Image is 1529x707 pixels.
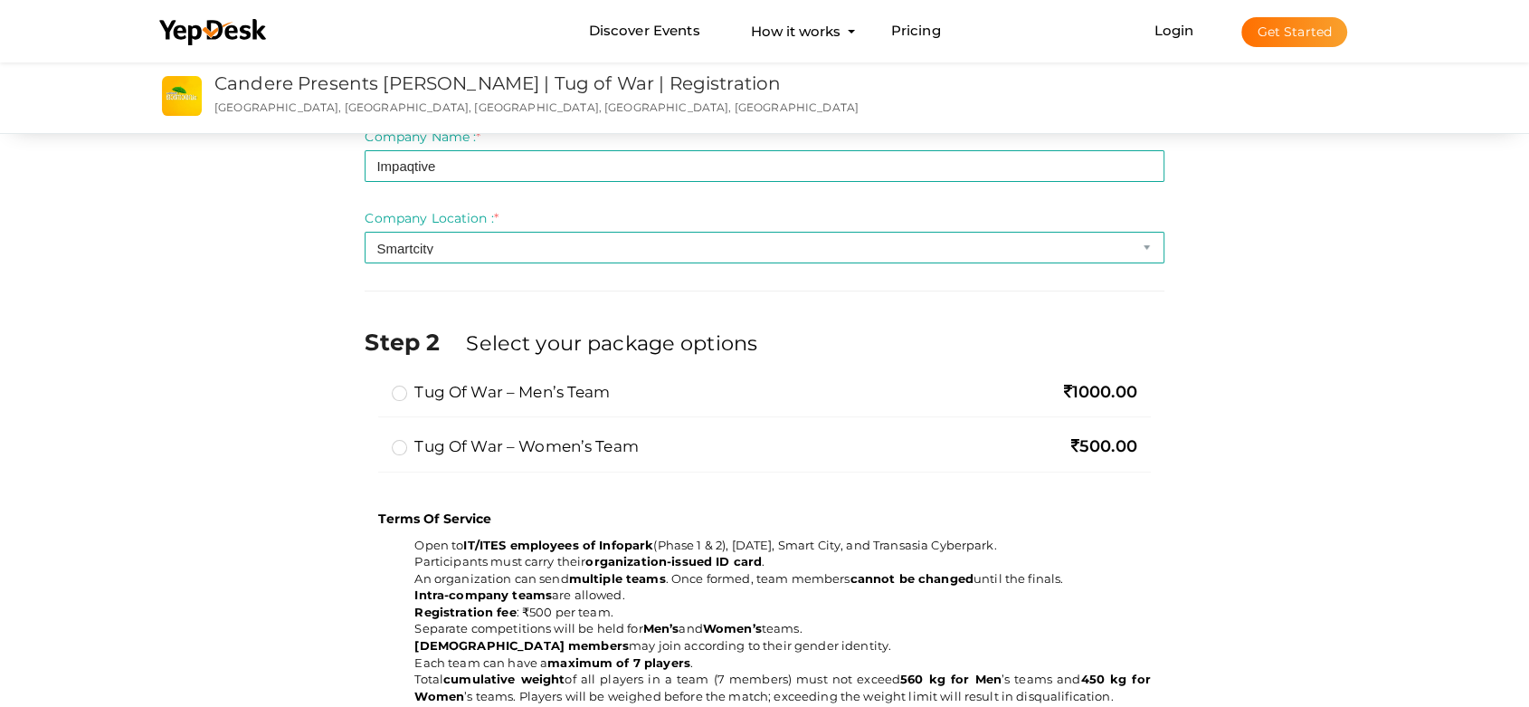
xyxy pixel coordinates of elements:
[1071,436,1137,456] span: 500.00
[414,605,613,619] span: : ₹500 per team.
[463,538,653,552] b: IT/ITES employees of Infopark
[365,326,462,358] label: Step 2
[703,621,762,635] b: Women’s
[392,435,639,457] label: Tug of War – Women’s Team
[214,72,781,94] a: Candere Presents [PERSON_NAME] | Tug of War | Registration
[414,638,891,653] span: may join according to their gender identity.
[365,128,480,146] label: Company Name :
[1154,22,1194,39] a: Login
[850,571,973,586] b: cannot be changed
[443,672,565,686] b: cumulative weight
[414,672,1150,703] b: 450 kg for Women
[414,538,996,552] span: Open to (Phase 1 & 2), [DATE], Smart City, and Transasia Cyberpark.
[414,588,624,602] span: are allowed.
[162,76,202,116] img: 0C2H5NAW_small.jpeg
[414,571,1063,586] span: An organization can send . Once formed, team members until the finals.
[392,381,610,403] label: Tug of War – Men’s Team
[569,571,666,586] b: multiple teams
[414,588,552,602] b: Intra-company teams
[414,638,629,653] b: [DEMOGRAPHIC_DATA] members
[643,621,679,635] b: Men’s
[891,14,941,48] a: Pricing
[414,672,1150,703] span: Total of all players in a team (7 members) must not exceed ’s teams and ’s teams. Players will be...
[466,329,757,358] label: Select your package options
[900,672,1002,686] b: 560 kg for Men
[214,100,979,115] p: [GEOGRAPHIC_DATA], [GEOGRAPHIC_DATA], [GEOGRAPHIC_DATA], [GEOGRAPHIC_DATA], [GEOGRAPHIC_DATA]
[378,510,1150,528] p: Terms Of Service
[414,655,693,670] span: Each team can have a .
[585,554,762,568] b: organization-issued ID card
[1064,382,1137,402] span: 1000.00
[365,150,1163,182] input: Enter company name
[365,209,499,227] label: Company Location :
[414,621,802,635] span: Separate competitions will be held for and teams.
[414,554,764,568] span: Participants must carry their .
[414,605,516,619] b: Registration fee
[1241,17,1347,47] button: Get Started
[746,14,846,48] button: How it works
[588,14,699,48] a: Discover Events
[547,655,690,670] b: maximum of 7 players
